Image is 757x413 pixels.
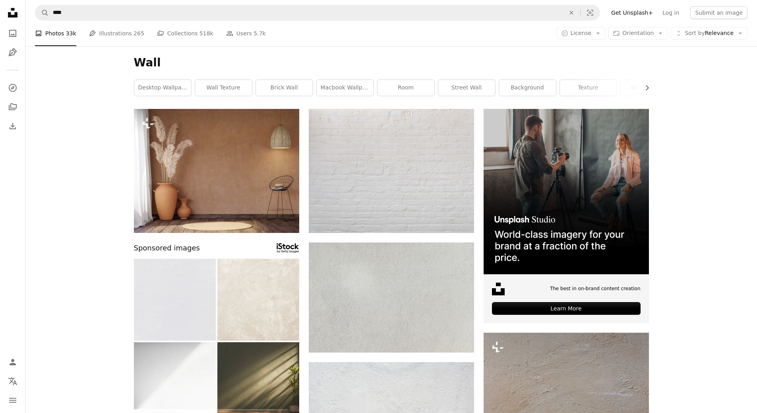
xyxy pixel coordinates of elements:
a: Illustrations [5,45,21,60]
span: Relevance [685,29,734,37]
div: Learn More [492,302,641,315]
span: Orientation [622,30,654,36]
button: scroll list to the right [640,80,649,96]
a: white brick wall [309,167,474,174]
span: 265 [134,29,144,38]
button: Language [5,373,21,389]
a: street wall [438,80,495,96]
span: The best in on-brand content creation [550,285,641,292]
a: background [499,80,556,96]
a: Collections [5,99,21,115]
button: Orientation [608,27,668,40]
span: Sort by [685,30,705,36]
a: Download History [5,118,21,134]
button: Sort byRelevance [671,27,747,40]
h1: Wall [134,56,649,70]
button: Visual search [581,5,600,20]
span: License [571,30,592,36]
img: Paper texture. [134,259,216,341]
a: wall texture [195,80,252,96]
img: a close up of a white stucco wall [309,242,474,353]
a: Illustrations 265 [89,21,144,46]
button: License [557,27,606,40]
span: Sponsored images [134,242,200,254]
a: Users 5.7k [226,21,266,46]
button: Menu [5,392,21,408]
a: desktop wallpaper [134,80,191,96]
img: file-1715651741414-859baba4300dimage [484,109,649,274]
span: 518k [199,29,213,38]
span: 5.7k [254,29,265,38]
button: Submit an image [690,6,747,19]
a: Photos [5,25,21,41]
img: file-1631678316303-ed18b8b5cb9cimage [492,283,505,295]
a: texture [560,80,617,96]
a: Explore [5,80,21,96]
a: Get Unsplash+ [606,6,658,19]
a: Log in / Sign up [5,354,21,370]
a: room [378,80,434,96]
a: macbook wallpaper [317,80,374,96]
a: 4k wallpaper [621,80,678,96]
form: Find visuals sitewide [35,5,600,21]
a: a close up of a white stucco wall [309,294,474,301]
button: Search Unsplash [35,5,49,20]
img: Local style empty room with blank orange wall 3d render,There are old wood floor decorate with bl... [134,109,299,233]
img: Colour old concrete wall texture background. Close up retro plain cream color cement wall backgro... [217,259,299,341]
a: Collections 518k [157,21,213,46]
img: white brick wall [309,109,474,233]
a: The best in on-brand content creationLearn More [484,109,649,323]
a: Log in [658,6,684,19]
a: Local style empty room with blank orange wall 3d render,There are old wood floor decorate with bl... [134,167,299,174]
button: Clear [563,5,580,20]
a: brick wall [256,80,313,96]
